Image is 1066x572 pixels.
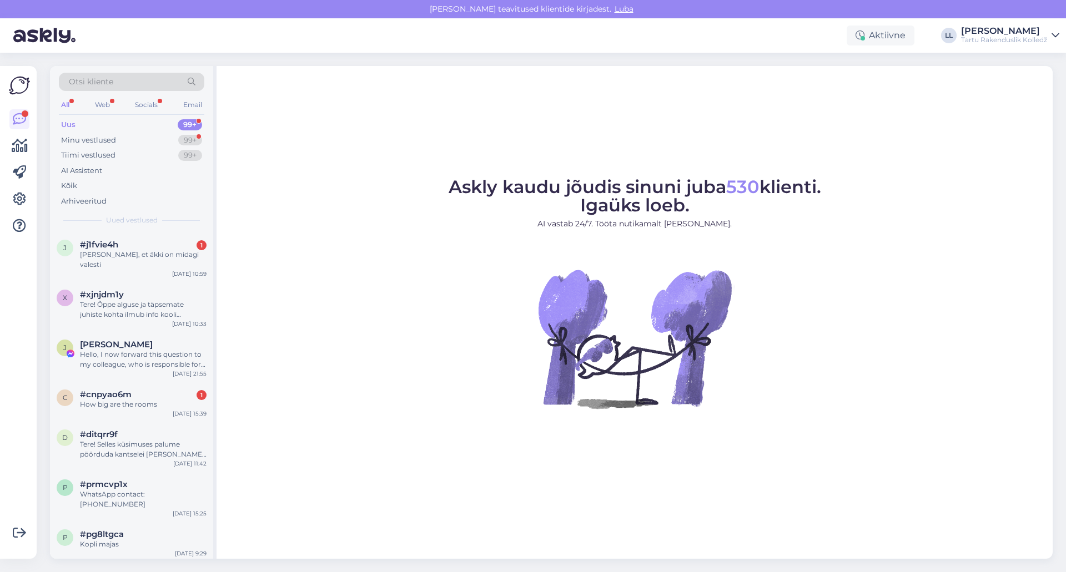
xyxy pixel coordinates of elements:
[961,27,1047,36] div: [PERSON_NAME]
[80,389,132,399] span: #cnpyao6m
[80,439,207,459] div: Tere! Selles küsimuses palume pöörduda kantselei [PERSON_NAME]: [PERSON_NAME]. Kontaktandmed on j...
[106,215,158,225] span: Uued vestlused
[726,176,760,198] span: 530
[173,369,207,378] div: [DATE] 21:55
[961,36,1047,44] div: Tartu Rakenduslik Kolledž
[61,119,76,130] div: Uus
[80,429,118,439] span: #ditqrr9f
[61,150,115,161] div: Tiimi vestlused
[80,300,207,320] div: Tere! Õppe alguse ja täpsemate juhiste kohta ilmub info kooli kodulehele enne õppeaasta algust. P...
[178,150,202,161] div: 99+
[9,75,30,96] img: Askly Logo
[172,270,207,278] div: [DATE] 10:59
[63,244,67,252] span: j
[80,539,207,549] div: Kopli majas
[80,340,153,350] span: Juri Lyamin
[961,27,1059,44] a: [PERSON_NAME]Tartu Rakenduslik Kolledž
[61,135,116,146] div: Minu vestlused
[197,390,207,400] div: 1
[611,4,637,14] span: Luba
[535,239,735,438] img: No Chat active
[173,509,207,518] div: [DATE] 15:25
[941,28,957,43] div: LL
[181,98,204,112] div: Email
[63,533,68,541] span: p
[61,196,107,207] div: Arhiveeritud
[63,293,67,302] span: x
[133,98,160,112] div: Socials
[93,98,112,112] div: Web
[80,479,128,489] span: #prmcvp1x
[173,459,207,468] div: [DATE] 11:42
[80,240,118,250] span: #j1fvie4h
[63,343,67,352] span: J
[178,135,202,146] div: 99+
[80,399,207,409] div: How big are the rooms
[173,409,207,418] div: [DATE] 15:39
[61,165,102,176] div: AI Assistent
[80,250,207,270] div: [PERSON_NAME], et äkki on midagi valesti
[61,180,77,191] div: Kõik
[197,240,207,250] div: 1
[80,290,124,300] span: #xjnjdm1y
[63,393,68,402] span: c
[847,26,914,45] div: Aktiivne
[178,119,202,130] div: 99+
[63,483,68,492] span: p
[59,98,72,112] div: All
[80,489,207,509] div: WhatsApp contact: [PHONE_NUMBER]
[80,529,124,539] span: #pg8ltgca
[175,549,207,558] div: [DATE] 9:29
[69,76,113,88] span: Otsi kliente
[172,320,207,328] div: [DATE] 10:33
[449,218,821,230] p: AI vastab 24/7. Tööta nutikamalt [PERSON_NAME].
[80,350,207,369] div: Hello, I now forward this question to my colleague, who is responsible for this. The reply will b...
[62,433,68,442] span: d
[449,176,821,216] span: Askly kaudu jõudis sinuni juba klienti. Igaüks loeb.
